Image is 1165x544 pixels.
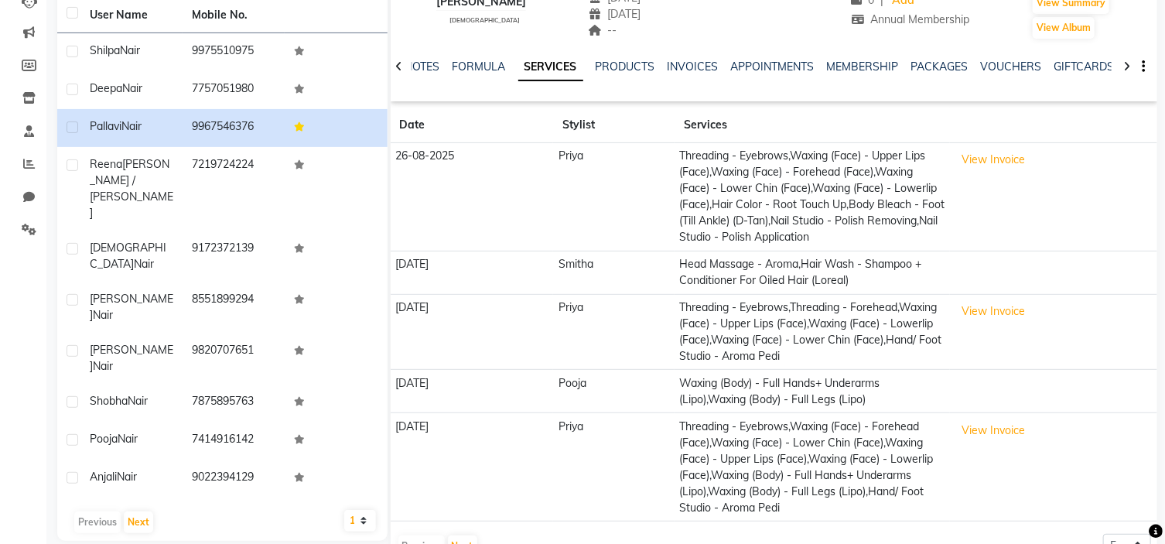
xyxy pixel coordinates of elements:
[391,294,554,370] td: [DATE]
[134,257,154,271] span: Nair
[391,251,554,294] td: [DATE]
[90,157,122,171] span: Reena
[553,251,675,294] td: Smitha
[405,60,440,74] a: NOTES
[553,108,675,143] th: Stylist
[449,16,520,24] span: [DEMOGRAPHIC_DATA]
[955,148,1033,172] button: View Invoice
[588,7,641,21] span: [DATE]
[391,108,554,143] th: Date
[553,143,675,251] td: Priya
[827,60,899,74] a: MEMBERSHIP
[90,157,173,220] span: [PERSON_NAME] / [PERSON_NAME]
[553,413,675,522] td: Priya
[90,394,128,408] span: Shobha
[183,71,285,109] td: 7757051980
[90,432,118,446] span: pooja
[93,359,113,373] span: Nair
[1054,60,1115,74] a: GIFTCARDS
[518,53,583,81] a: SERVICES
[675,251,950,294] td: Head Massage - Aroma,Hair Wash - Shampoo + Conditioner For Oiled Hair (Loreal)
[183,422,285,460] td: 7414916142
[90,343,173,373] span: [PERSON_NAME]
[117,470,137,484] span: Nair
[128,394,148,408] span: Nair
[90,81,122,95] span: Deepa
[596,60,655,74] a: PRODUCTS
[675,413,950,522] td: Threading - Eyebrows,Waxing (Face) - Forehead (Face),Waxing (Face) - Lower Chin (Face),Waxing (Fa...
[553,370,675,413] td: Pooja
[183,333,285,384] td: 9820707651
[588,23,617,37] span: --
[183,460,285,498] td: 9022394129
[911,60,969,74] a: PACKAGES
[955,419,1033,443] button: View Invoice
[675,108,950,143] th: Services
[675,294,950,370] td: Threading - Eyebrows,Threading - Forehead,Waxing (Face) - Upper Lips (Face),Waxing (Face) - Lower...
[121,119,142,133] span: Nair
[675,143,950,251] td: Threading - Eyebrows,Waxing (Face) - Upper Lips (Face),Waxing (Face) - Forehead (Face),Waxing (Fa...
[90,43,120,57] span: Shilpa
[675,370,950,413] td: Waxing (Body) - Full Hands+ Underarms (Lipo),Waxing (Body) - Full Legs (Lipo)
[118,432,138,446] span: Nair
[391,370,554,413] td: [DATE]
[183,231,285,282] td: 9172372139
[90,292,173,322] span: [PERSON_NAME]
[668,60,719,74] a: INVOICES
[93,308,113,322] span: Nair
[183,33,285,71] td: 9975510975
[90,119,121,133] span: Pallavi
[120,43,140,57] span: Nair
[553,294,675,370] td: Priya
[122,81,142,95] span: Nair
[90,241,166,271] span: [DEMOGRAPHIC_DATA]
[183,147,285,231] td: 7219724224
[1033,17,1095,39] button: View Album
[453,60,506,74] a: FORMULA
[183,282,285,333] td: 8551899294
[851,12,970,26] span: Annual Membership
[391,143,554,251] td: 26-08-2025
[391,413,554,522] td: [DATE]
[955,299,1033,323] button: View Invoice
[124,511,153,533] button: Next
[183,109,285,147] td: 9967546376
[731,60,815,74] a: APPOINTMENTS
[90,470,117,484] span: Anjali
[183,384,285,422] td: 7875895763
[981,60,1042,74] a: VOUCHERS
